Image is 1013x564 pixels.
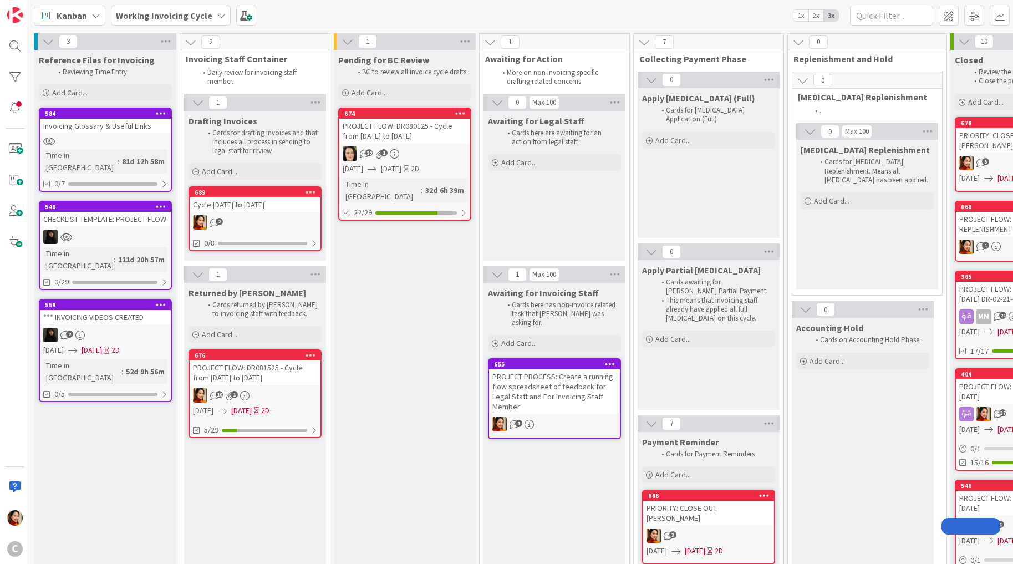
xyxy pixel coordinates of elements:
[810,336,928,344] li: Cards on Accounting Hold Phase.
[959,240,974,254] img: PM
[997,521,1004,528] span: 1
[358,35,377,48] span: 1
[193,405,213,416] span: [DATE]
[190,215,320,230] div: PM
[655,135,691,145] span: Add Card...
[643,491,774,501] div: 688
[43,149,118,174] div: Time in [GEOGRAPHIC_DATA]
[669,531,676,538] span: 3
[982,158,989,165] span: 5
[501,301,619,328] li: Cards here has non-invoice related task that [PERSON_NAME] was asking for.
[501,35,520,49] span: 1
[208,96,227,109] span: 1
[43,344,64,356] span: [DATE]
[121,365,123,378] span: :
[231,391,238,398] span: 1
[643,491,774,525] div: 688PRIORITY: CLOSE OUT [PERSON_NAME]
[798,92,928,103] span: Retainer Replenishment
[202,301,320,319] li: Cards returned by [PERSON_NAME] to invoicing staff with feedback.
[190,187,320,212] div: 689Cycle [DATE] to [DATE]
[7,541,23,557] div: C
[40,109,171,133] div: 584Invoicing Glossary & Useful Links
[793,10,808,21] span: 1x
[40,300,171,324] div: 559*** INVOICING VIDEOS CREATED
[489,417,620,431] div: PM
[195,352,320,359] div: 676
[532,272,556,277] div: Max 100
[193,388,207,403] img: PM
[655,35,674,49] span: 7
[39,201,172,290] a: 540CHECKLIST TEMPLATE: PROJECT FLOWESTime in [GEOGRAPHIC_DATA]:111d 20h 57m0/29
[647,529,661,543] img: PM
[808,10,823,21] span: 2x
[642,436,719,448] span: Payment Reminder
[999,312,1006,319] span: 21
[189,115,257,126] span: Drafting Invoices
[66,331,73,338] span: 2
[339,119,470,143] div: PROJECT FLOW: DR080125 - Cycle from [DATE] to [DATE]
[186,53,316,64] span: Invoicing Staff Container
[216,218,223,225] span: 2
[508,268,527,281] span: 1
[339,146,470,161] div: BL
[231,405,252,416] span: [DATE]
[59,35,78,48] span: 3
[339,109,470,119] div: 674
[685,545,705,557] span: [DATE]
[999,409,1006,416] span: 37
[189,186,322,251] a: 689Cycle [DATE] to [DATE]PM0/8
[115,253,167,266] div: 111d 20h 57m
[338,108,471,221] a: 674PROJECT FLOW: DR080125 - Cycle from [DATE] to [DATE]BL[DATE][DATE]2DTime in [GEOGRAPHIC_DATA]:...
[82,344,102,356] span: [DATE]
[40,310,171,324] div: *** INVOICING VIDEOS CREATED
[57,9,87,22] span: Kanban
[40,300,171,310] div: 559
[501,338,537,348] span: Add Card...
[959,535,980,547] span: [DATE]
[202,329,237,339] span: Add Card...
[662,73,681,87] span: 0
[39,54,155,65] span: Reference Files for Invoicing
[39,299,172,402] a: 559*** INVOICING VIDEOS CREATEDES[DATE][DATE]2DTime in [GEOGRAPHIC_DATA]:52d 9h 56m0/5
[655,470,691,480] span: Add Card...
[352,68,470,77] li: BC to review all invoice cycle drafts.
[52,88,88,98] span: Add Card...
[813,74,832,87] span: 0
[489,359,620,414] div: 655PROJECT PROCESS: Create a running flow spreadsheet of feedback for Legal Staff and For Invoici...
[338,54,429,65] span: Pending for BC Review
[959,172,980,184] span: [DATE]
[114,253,115,266] span: :
[116,10,212,21] b: Working Invoicing Cycle
[488,358,621,439] a: 655PROJECT PROCESS: Create a running flow spreadsheet of feedback for Legal Staff and For Invoici...
[823,10,838,21] span: 3x
[975,35,994,48] span: 10
[189,287,306,298] span: Returned by Breanna
[189,349,322,438] a: 676PROJECT FLOW: DR081525 - Cycle from [DATE] to [DATE]PM[DATE][DATE]2D5/29
[643,501,774,525] div: PRIORITY: CLOSE OUT [PERSON_NAME]
[494,360,620,368] div: 655
[793,53,933,64] span: Replenishment and Hold
[118,155,119,167] span: :
[339,109,470,143] div: 674PROJECT FLOW: DR080125 - Cycle from [DATE] to [DATE]
[365,149,373,156] span: 20
[190,388,320,403] div: PM
[344,110,470,118] div: 674
[821,125,839,138] span: 0
[381,163,401,175] span: [DATE]
[54,178,65,190] span: 0/7
[208,268,227,281] span: 1
[655,296,773,323] li: This means that invoicing staff already have applied all full [MEDICAL_DATA] on this cycle.
[40,202,171,212] div: 540
[970,345,989,357] span: 17/17
[968,97,1004,107] span: Add Card...
[193,215,207,230] img: PM
[190,360,320,385] div: PROJECT FLOW: DR081525 - Cycle from [DATE] to [DATE]
[261,405,269,416] div: 2D
[421,184,422,196] span: :
[7,510,23,526] img: PM
[123,365,167,378] div: 52d 9h 56m
[190,197,320,212] div: Cycle [DATE] to [DATE]
[354,207,372,219] span: 22/29
[496,68,617,87] li: More on non invoicing specific drafting related concerns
